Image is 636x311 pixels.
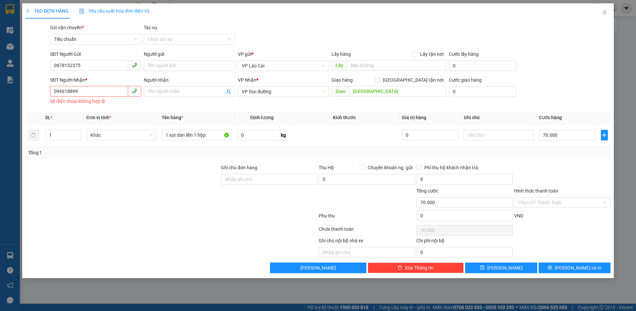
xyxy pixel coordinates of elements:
[144,50,235,58] div: Người gửi
[50,98,141,105] div: Số điện thoại không hợp lệ
[242,87,325,97] span: VP Dọc đường
[221,174,317,185] input: Ghi chú đơn hàng
[347,60,446,71] input: Dọc đường
[449,60,516,71] input: Cước lấy hàng
[238,77,256,83] span: VP Nhận
[333,115,356,120] span: Kích thước
[402,130,458,140] input: 0
[250,115,274,120] span: Định lượng
[405,264,434,272] span: Xóa Thông tin
[487,264,523,272] span: [PERSON_NAME]
[349,86,446,97] input: Dọc đường
[480,265,485,271] span: save
[86,115,111,120] span: Đơn vị tính
[539,263,610,273] button: printer[PERSON_NAME] và In
[464,130,534,140] input: Ghi Chú
[45,115,50,120] span: SL
[162,130,232,140] input: VD: Bàn, Ghế
[28,149,245,156] div: Tổng: 1
[132,88,137,94] span: phone
[465,263,537,273] button: save[PERSON_NAME]
[90,130,153,140] span: Khác
[319,165,334,170] span: Thu Hộ
[162,115,183,120] span: Tên hàng
[318,212,416,224] div: Phụ thu
[132,62,137,68] span: phone
[514,188,558,194] label: Hình thức thanh toán
[50,25,84,30] span: Gói vận chuyển
[280,130,287,140] span: kg
[238,50,329,58] div: VP gửi
[417,50,446,58] span: Lấy tận nơi
[79,9,84,14] img: icon
[242,61,325,71] span: VP Lào Cai
[318,225,416,237] div: Chưa thanh toán
[79,8,149,14] span: Yêu cầu xuất hóa đơn điện tử
[319,247,415,258] input: Nhập ghi chú
[332,60,347,71] span: Lấy
[270,263,366,273] button: [PERSON_NAME]
[368,263,464,273] button: deleteXóa Thông tin
[449,51,479,57] label: Cước lấy hàng
[555,264,601,272] span: [PERSON_NAME] và In
[539,115,562,120] span: Cước hàng
[221,165,257,170] label: Ghi chú đơn hàng
[144,76,235,84] div: Người nhận
[416,188,438,194] span: Tổng cước
[595,3,614,22] button: Close
[402,115,426,120] span: Giá trị hàng
[449,77,482,83] label: Cước giao hàng
[449,86,516,97] input: Cước giao hàng
[28,130,39,140] button: delete
[54,34,137,44] span: Tiêu chuẩn
[602,10,607,15] span: close
[461,111,537,124] th: Ghi chú
[26,8,69,14] span: TẠO ĐƠN HÀNG
[332,77,353,83] span: Giao hàng
[300,264,336,272] span: [PERSON_NAME]
[514,213,523,218] span: VND
[380,76,446,84] span: [GEOGRAPHIC_DATA] tận nơi
[397,265,402,271] span: delete
[365,164,415,171] span: Chuyển khoản ng. gửi
[226,89,231,94] span: user-add
[319,237,415,247] div: Ghi chú nội bộ nhà xe
[601,130,608,140] button: plus
[548,265,552,271] span: printer
[601,132,608,138] span: plus
[332,51,351,57] span: Lấy hàng
[50,76,141,84] div: SĐT Người Nhận
[416,237,513,247] div: Chi phí nội bộ
[332,86,349,97] span: Giao
[144,25,157,30] label: Tác vụ
[50,50,141,58] div: SĐT Người Gửi
[422,164,481,171] span: Phí thu hộ khách nhận trả
[26,9,30,13] span: plus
